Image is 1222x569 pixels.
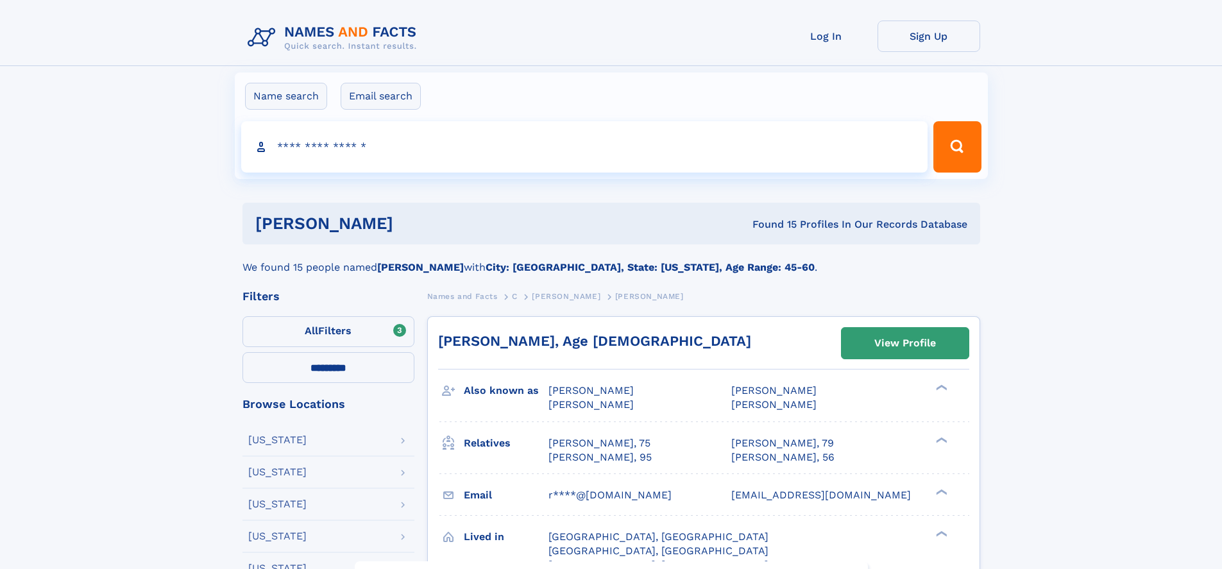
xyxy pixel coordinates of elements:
[933,384,948,392] div: ❯
[842,328,969,359] a: View Profile
[874,328,936,358] div: View Profile
[248,435,307,445] div: [US_STATE]
[731,384,817,396] span: [PERSON_NAME]
[377,261,464,273] b: [PERSON_NAME]
[305,325,318,337] span: All
[245,83,327,110] label: Name search
[464,484,548,506] h3: Email
[512,288,518,304] a: C
[464,432,548,454] h3: Relatives
[933,436,948,444] div: ❯
[341,83,421,110] label: Email search
[248,499,307,509] div: [US_STATE]
[427,288,498,304] a: Names and Facts
[255,216,573,232] h1: [PERSON_NAME]
[731,436,834,450] a: [PERSON_NAME], 79
[573,217,967,232] div: Found 15 Profiles In Our Records Database
[731,489,911,501] span: [EMAIL_ADDRESS][DOMAIN_NAME]
[241,121,928,173] input: search input
[775,21,878,52] a: Log In
[532,288,600,304] a: [PERSON_NAME]
[933,529,948,538] div: ❯
[532,292,600,301] span: [PERSON_NAME]
[242,244,980,275] div: We found 15 people named with .
[878,21,980,52] a: Sign Up
[248,467,307,477] div: [US_STATE]
[438,333,751,349] a: [PERSON_NAME], Age [DEMOGRAPHIC_DATA]
[548,531,768,543] span: [GEOGRAPHIC_DATA], [GEOGRAPHIC_DATA]
[548,545,768,557] span: [GEOGRAPHIC_DATA], [GEOGRAPHIC_DATA]
[933,488,948,496] div: ❯
[242,398,414,410] div: Browse Locations
[464,526,548,548] h3: Lived in
[615,292,684,301] span: [PERSON_NAME]
[242,316,414,347] label: Filters
[464,380,548,402] h3: Also known as
[486,261,815,273] b: City: [GEOGRAPHIC_DATA], State: [US_STATE], Age Range: 45-60
[548,450,652,464] a: [PERSON_NAME], 95
[512,292,518,301] span: C
[248,531,307,541] div: [US_STATE]
[548,384,634,396] span: [PERSON_NAME]
[548,436,650,450] a: [PERSON_NAME], 75
[731,450,835,464] a: [PERSON_NAME], 56
[242,21,427,55] img: Logo Names and Facts
[731,398,817,411] span: [PERSON_NAME]
[242,291,414,302] div: Filters
[548,398,634,411] span: [PERSON_NAME]
[933,121,981,173] button: Search Button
